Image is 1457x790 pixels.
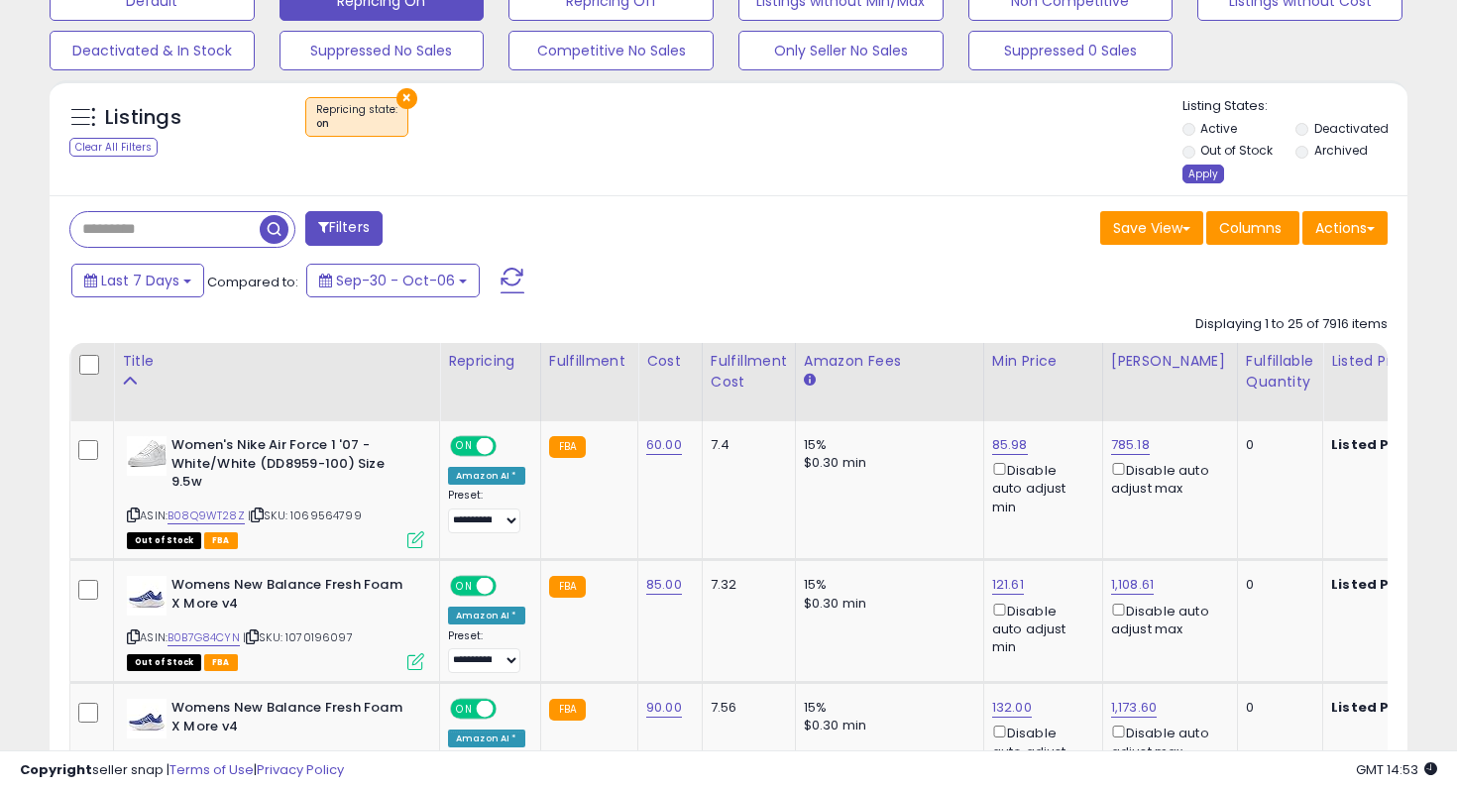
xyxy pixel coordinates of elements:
[1111,722,1222,760] div: Disable auto adjust max
[1246,351,1314,393] div: Fulfillable Quantity
[69,138,158,157] div: Clear All Filters
[1111,459,1222,498] div: Disable auto adjust max
[448,351,532,372] div: Repricing
[992,600,1087,657] div: Disable auto adjust min
[711,576,780,594] div: 7.32
[316,117,397,131] div: on
[127,436,167,476] img: 31OVlgn6+4L._SL40_.jpg
[646,351,694,372] div: Cost
[171,576,412,618] b: Womens New Balance Fresh Foam X More v4
[494,578,525,595] span: OFF
[1246,576,1307,594] div: 0
[1314,120,1389,137] label: Deactivated
[1111,575,1154,595] a: 1,108.61
[804,576,968,594] div: 15%
[280,31,485,70] button: Suppressed No Sales
[168,629,240,646] a: B0B7G84CYN
[992,459,1087,516] div: Disable auto adjust min
[804,372,816,390] small: Amazon Fees.
[992,351,1094,372] div: Min Price
[804,595,968,613] div: $0.30 min
[127,699,167,738] img: 310f+mH7FmL._SL40_.jpg
[549,436,586,458] small: FBA
[452,578,477,595] span: ON
[171,699,412,740] b: Womens New Balance Fresh Foam X More v4
[646,575,682,595] a: 85.00
[804,454,968,472] div: $0.30 min
[243,629,353,645] span: | SKU: 1070196097
[248,508,362,523] span: | SKU: 1069564799
[448,607,525,624] div: Amazon AI *
[646,698,682,718] a: 90.00
[127,576,167,616] img: 310f+mH7FmL._SL40_.jpg
[1200,142,1273,159] label: Out of Stock
[1111,698,1157,718] a: 1,173.60
[968,31,1174,70] button: Suppressed 0 Sales
[804,717,968,734] div: $0.30 min
[168,508,245,524] a: B08Q9WT28Z
[738,31,944,70] button: Only Seller No Sales
[1111,600,1222,638] div: Disable auto adjust max
[804,351,975,372] div: Amazon Fees
[1195,315,1388,334] div: Displaying 1 to 25 of 7916 items
[204,654,238,671] span: FBA
[257,760,344,779] a: Privacy Policy
[204,532,238,549] span: FBA
[992,575,1024,595] a: 121.61
[1111,435,1150,455] a: 785.18
[1314,142,1368,159] label: Archived
[122,351,431,372] div: Title
[448,629,525,674] div: Preset:
[992,722,1087,779] div: Disable auto adjust min
[804,436,968,454] div: 15%
[711,699,780,717] div: 7.56
[20,760,92,779] strong: Copyright
[336,271,455,290] span: Sep-30 - Oct-06
[101,271,179,290] span: Last 7 Days
[20,761,344,780] div: seller snap | |
[992,698,1032,718] a: 132.00
[549,351,629,372] div: Fulfillment
[646,435,682,455] a: 60.00
[448,730,525,747] div: Amazon AI *
[494,438,525,455] span: OFF
[1111,351,1229,372] div: [PERSON_NAME]
[992,435,1028,455] a: 85.98
[127,654,201,671] span: All listings that are currently out of stock and unavailable for purchase on Amazon
[1182,165,1224,183] div: Apply
[316,102,397,132] span: Repricing state :
[452,701,477,718] span: ON
[448,489,525,533] div: Preset:
[1331,698,1421,717] b: Listed Price:
[127,576,424,668] div: ASIN:
[1331,435,1421,454] b: Listed Price:
[396,88,417,109] button: ×
[1331,575,1421,594] b: Listed Price:
[804,699,968,717] div: 15%
[71,264,204,297] button: Last 7 Days
[127,532,201,549] span: All listings that are currently out of stock and unavailable for purchase on Amazon
[169,760,254,779] a: Terms of Use
[207,273,298,291] span: Compared to:
[1246,699,1307,717] div: 0
[306,264,480,297] button: Sep-30 - Oct-06
[305,211,383,246] button: Filters
[452,438,477,455] span: ON
[127,436,424,546] div: ASIN:
[549,576,586,598] small: FBA
[1246,436,1307,454] div: 0
[171,436,412,497] b: Women's Nike Air Force 1 '07 - White/White (DD8959-100) Size 9.5w
[1206,211,1299,245] button: Columns
[494,701,525,718] span: OFF
[1200,120,1237,137] label: Active
[1182,97,1408,116] p: Listing States:
[50,31,255,70] button: Deactivated & In Stock
[1302,211,1388,245] button: Actions
[448,467,525,485] div: Amazon AI *
[711,351,787,393] div: Fulfillment Cost
[508,31,714,70] button: Competitive No Sales
[1219,218,1282,238] span: Columns
[711,436,780,454] div: 7.4
[1356,760,1437,779] span: 2025-10-14 14:53 GMT
[549,699,586,721] small: FBA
